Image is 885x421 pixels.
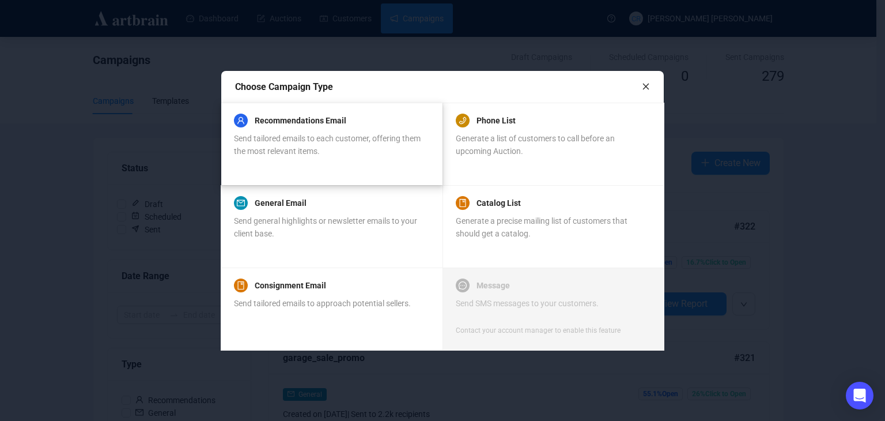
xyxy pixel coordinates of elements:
[642,82,650,91] span: close
[235,80,642,94] div: Choose Campaign Type
[476,279,510,292] a: Message
[234,299,411,308] span: Send tailored emails to approach potential sellers.
[237,199,245,207] span: mail
[456,299,599,308] span: Send SMS messages to your customers.
[476,196,521,210] a: Catalog List
[459,116,467,125] span: phone
[459,199,467,207] span: book
[237,281,245,290] span: book
[476,114,516,127] a: Phone List
[255,279,326,292] a: Consignment Email
[237,116,245,125] span: user
[459,281,467,290] span: message
[255,196,307,210] a: General Email
[456,325,621,336] div: Contact your account manager to enable this feature
[234,134,421,156] span: Send tailored emails to each customer, offering them the most relevant items.
[846,382,873,409] div: Open Intercom Messenger
[234,216,417,238] span: Send general highlights or newsletter emails to your client base.
[255,114,346,127] a: Recommendations Email
[456,134,615,156] span: Generate a list of customers to call before an upcoming Auction.
[456,216,627,238] span: Generate a precise mailing list of customers that should get a catalog.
